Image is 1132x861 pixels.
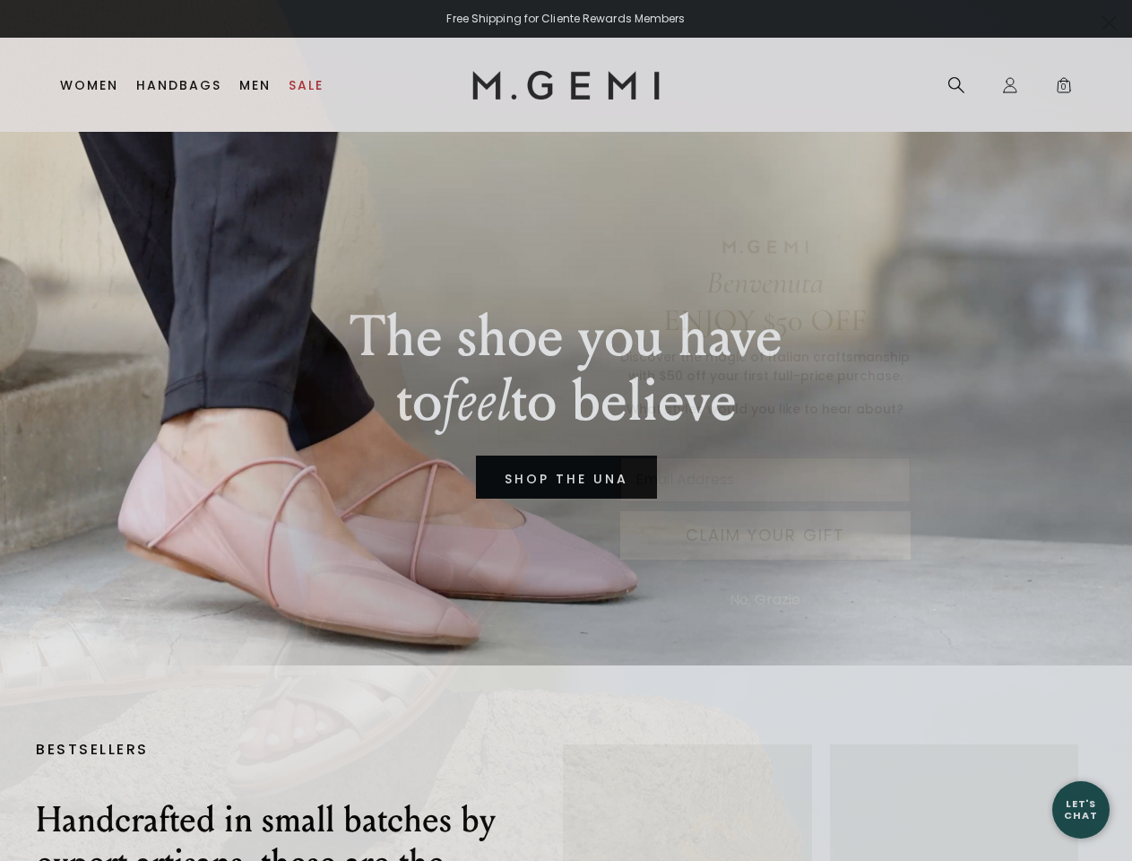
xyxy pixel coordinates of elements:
button: No, Grazie [721,578,809,622]
button: CLAIM YOUR GIFT [620,511,911,560]
span: Benvenuta [706,264,824,301]
span: What styles would you like to hear about? [626,400,903,418]
button: Close dialog [1093,7,1125,39]
img: M.GEMI [721,239,810,255]
span: Discover the magic of Italian craftsmanship with $50 off your first full-price purchase. [620,348,910,385]
span: ENJOY $50 OFF [663,301,867,339]
input: Email Address [620,457,911,502]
